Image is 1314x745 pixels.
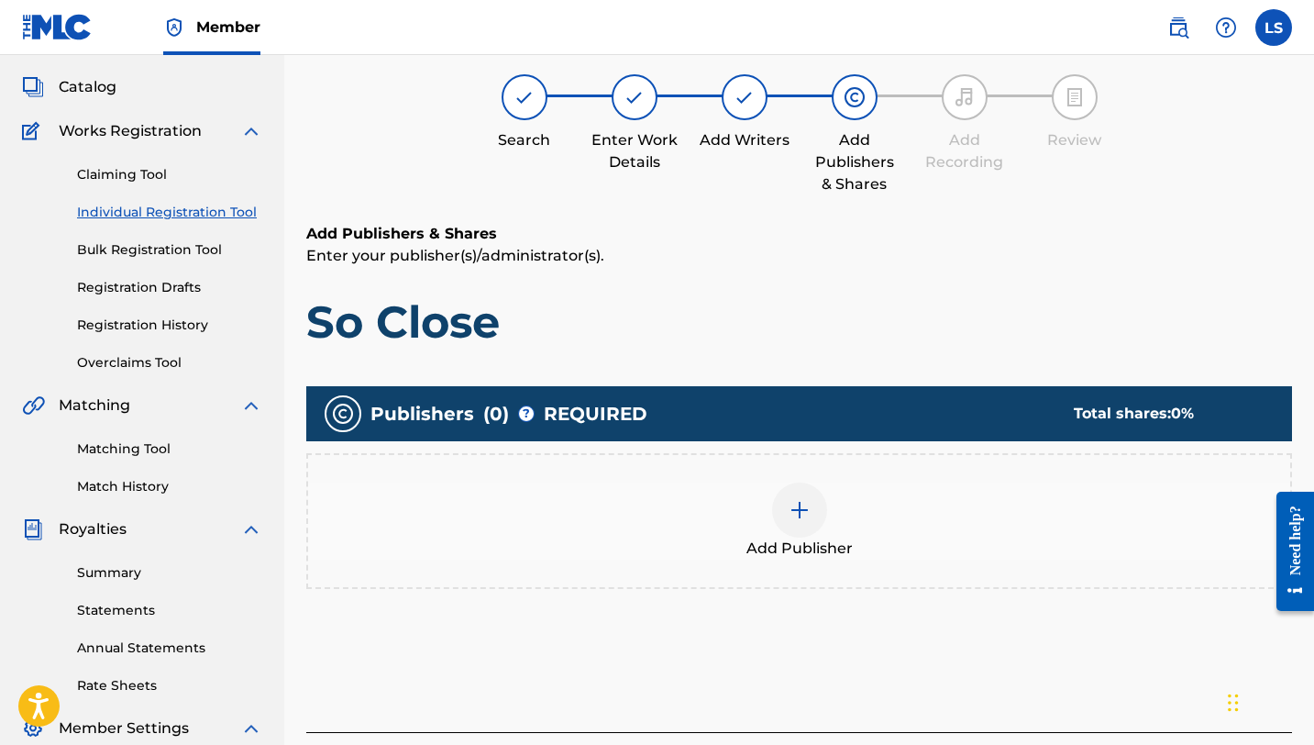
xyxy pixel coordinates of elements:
img: step indicator icon for Review [1064,86,1086,108]
img: Matching [22,395,45,417]
div: Add Recording [919,129,1010,173]
img: Works Registration [22,120,46,142]
img: expand [240,518,262,540]
a: Match History [77,477,262,496]
div: Help [1208,9,1244,46]
div: Enter Work Details [589,129,680,173]
div: Total shares: [1074,403,1255,425]
img: Member Settings [22,717,44,739]
img: add [789,499,811,521]
div: User Menu [1255,9,1292,46]
iframe: Resource Center [1263,477,1314,625]
img: expand [240,120,262,142]
img: Top Rightsholder [163,17,185,39]
a: Rate Sheets [77,676,262,695]
img: expand [240,395,262,417]
span: ? [519,406,534,421]
a: Registration Drafts [77,278,262,297]
h1: So Close [306,295,1292,350]
div: Drag [1228,675,1239,730]
span: Royalties [59,518,127,540]
div: Search [479,129,570,151]
a: Individual Registration Tool [77,203,262,222]
a: Public Search [1160,9,1197,46]
a: Annual Statements [77,639,262,658]
img: step indicator icon for Enter Work Details [624,86,646,108]
a: CatalogCatalog [22,76,116,98]
img: expand [240,717,262,739]
span: REQUIRED [544,400,647,428]
img: step indicator icon for Add Recording [954,86,976,108]
span: 0 % [1171,405,1194,422]
span: Member Settings [59,717,189,739]
span: Publishers [370,400,474,428]
img: MLC Logo [22,14,93,40]
img: step indicator icon for Search [513,86,536,108]
iframe: Chat Widget [1222,657,1314,745]
span: Add Publisher [746,538,853,560]
h6: Add Publishers & Shares [306,223,1292,245]
span: Member [196,17,260,38]
div: Review [1029,129,1121,151]
div: Add Writers [699,129,790,151]
a: Registration History [77,316,262,335]
a: Bulk Registration Tool [77,240,262,260]
p: Enter your publisher(s)/administrator(s). [306,245,1292,267]
a: Matching Tool [77,439,262,459]
img: step indicator icon for Add Publishers & Shares [844,86,866,108]
span: Catalog [59,76,116,98]
div: Add Publishers & Shares [809,129,900,195]
span: Works Registration [59,120,202,142]
img: Catalog [22,76,44,98]
span: ( 0 ) [483,400,509,428]
img: help [1215,17,1237,39]
img: step indicator icon for Add Writers [734,86,756,108]
a: Overclaims Tool [77,353,262,372]
a: Summary [77,563,262,583]
a: Statements [77,601,262,620]
img: Royalties [22,518,44,540]
span: Matching [59,395,130,417]
a: Claiming Tool [77,165,262,184]
img: search [1167,17,1189,39]
img: publishers [332,403,354,425]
